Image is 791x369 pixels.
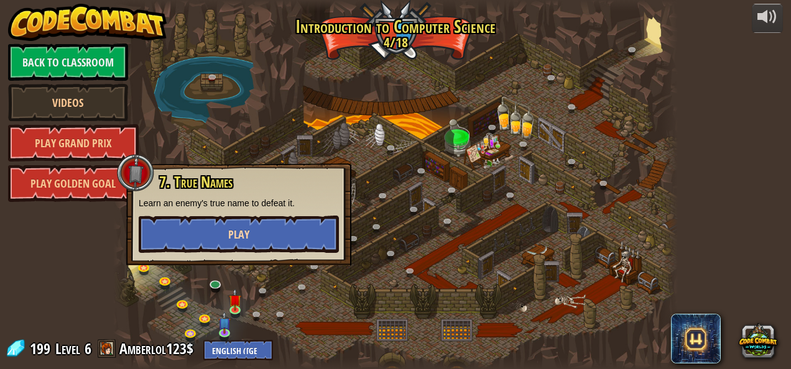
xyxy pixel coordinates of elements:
img: CodeCombat - Learn how to code by playing a game [8,4,167,41]
a: Back to Classroom [8,43,128,81]
span: Level [55,339,80,359]
img: level-banner-unstarted.png [229,289,242,311]
p: Learn an enemy's true name to defeat it. [139,197,339,209]
button: Adjust volume [752,4,783,33]
button: Play [139,216,339,253]
span: 199 [30,339,54,358]
a: Videos [8,84,128,121]
span: 6 [85,339,91,358]
a: Play Grand Prix [8,124,139,162]
span: Play [228,227,249,242]
span: 7. True Names [159,171,233,193]
a: Play Golden Goal [8,165,139,202]
img: level-banner-unstarted-subscriber.png [218,312,231,334]
a: Amberlol123$ [119,339,197,358]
